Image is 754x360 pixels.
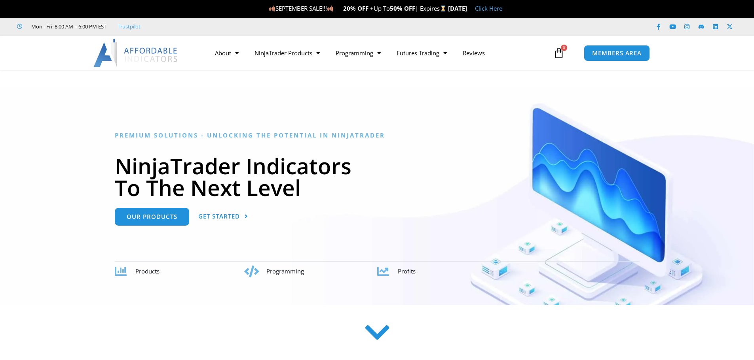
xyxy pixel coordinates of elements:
span: 0 [561,45,567,51]
img: LogoAI | Affordable Indicators – NinjaTrader [93,39,179,67]
a: Trustpilot [118,22,141,31]
span: Products [135,267,160,275]
h1: NinjaTrader Indicators To The Next Level [115,155,639,198]
span: Mon - Fri: 8:00 AM – 6:00 PM EST [29,22,106,31]
h6: Premium Solutions - Unlocking the Potential in NinjaTrader [115,132,639,139]
a: Reviews [455,44,493,62]
span: Get Started [198,213,240,219]
a: About [207,44,247,62]
span: MEMBERS AREA [592,50,642,56]
strong: 50% OFF [390,4,415,12]
a: 0 [541,41,576,64]
a: NinjaTrader Products [247,44,328,62]
a: Get Started [198,208,248,226]
span: SEPTEMBER SALE!!! Up To | Expires [269,4,448,12]
span: Profits [398,267,416,275]
a: Futures Trading [389,44,455,62]
a: Click Here [475,4,502,12]
strong: 20% OFF + [343,4,374,12]
span: Our Products [127,214,177,220]
nav: Menu [207,44,551,62]
span: Programming [266,267,304,275]
img: 🍂 [269,6,275,11]
strong: [DATE] [448,4,467,12]
a: Programming [328,44,389,62]
a: MEMBERS AREA [584,45,650,61]
img: ⌛ [440,6,446,11]
img: 🍂 [327,6,333,11]
a: Our Products [115,208,189,226]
